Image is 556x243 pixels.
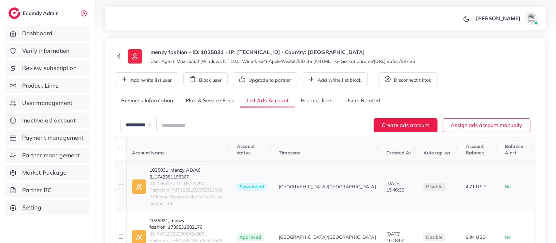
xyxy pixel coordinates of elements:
[150,58,415,64] small: User Agent: Mozilla/5.0 (Windows NT 10.0; Win64; x64) AppleWebKit/537.36 (KHTML, like Gecko) Chro...
[465,143,484,156] span: Account Balance
[386,180,404,193] span: [DATE] 15:46:39
[22,151,80,160] span: Partner management
[5,78,90,93] a: Product Links
[22,29,52,37] span: Dashboard
[115,72,178,86] button: Add white list user
[5,95,90,110] a: User management
[132,179,146,194] img: ic-ad-info.7fc67b75.svg
[386,150,411,156] span: Created At
[22,64,77,72] span: Review subscription
[22,203,41,212] span: Setting
[128,49,142,64] img: ic-user-info.36bf1079.svg
[443,118,530,132] button: Assign ads account manually
[472,12,540,25] a: [PERSON_NAME]avatar
[374,118,437,132] button: Create ads account
[5,183,90,198] a: Partner BC
[22,168,66,177] span: Market Package
[279,150,300,156] span: Timezone
[476,14,520,22] p: [PERSON_NAME]
[505,143,523,156] span: Balance Alert
[132,150,165,156] span: Account Name
[240,94,295,108] a: List Ads Account
[5,26,90,41] a: Dashboard
[150,231,226,237] span: ID: 7471232523004248081
[378,72,437,86] button: Disconnect tiktok
[5,148,90,163] a: Partner management
[339,94,386,108] a: Users Related
[179,94,240,108] a: Plan & Service Fees
[22,99,72,107] span: User management
[5,43,90,58] a: Verify information
[237,143,255,156] span: Account status
[22,81,59,90] span: Product Links
[233,72,297,86] button: Upgrade to partner
[279,234,376,240] span: [GEOGRAPHIC_DATA]/[GEOGRAPHIC_DATA]
[505,184,511,190] span: No
[5,113,90,128] a: Inactive ad account
[150,217,226,231] a: 1025031_menzy fashion_1739531882176
[183,72,228,86] button: Block user
[150,48,415,56] p: menzy fashion - ID: 1025031 - IP: [TECHNICAL_ID] - Country: [GEOGRAPHIC_DATA]
[150,180,226,187] span: ID: 7483470211107242001
[505,234,511,240] span: No
[5,165,90,180] a: Market Package
[426,184,442,190] span: disable
[423,150,450,156] span: Auto top-up
[22,186,52,194] span: Partner BC
[279,183,376,190] span: [GEOGRAPHIC_DATA]/[GEOGRAPHIC_DATA]
[5,61,90,76] a: Review subscription
[150,167,226,180] a: 1025031_Menzy AD/AC 2_1742381195367
[23,10,60,16] h2: Ecomdy Admin
[8,7,20,19] img: logo
[465,184,485,190] span: 4.71 USD
[8,7,60,19] a: logoEcomdy Admin
[5,130,90,145] a: Payment management
[302,72,368,86] button: Add white list block
[237,233,264,241] span: Approved
[115,94,179,108] a: Business Information
[525,12,538,25] img: avatar
[295,94,339,108] a: Product links
[22,116,76,125] span: Inactive ad account
[5,200,90,215] a: Setting
[150,187,226,193] span: PartnerId: 7471232192602521601
[465,234,485,240] span: 9.94 USD
[150,193,226,207] span: BCName: Ecomdy Media Exclusive partner 03
[237,183,267,191] span: Suspended
[22,134,84,142] span: Payment management
[22,47,70,55] span: Verify information
[426,234,442,240] span: disable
